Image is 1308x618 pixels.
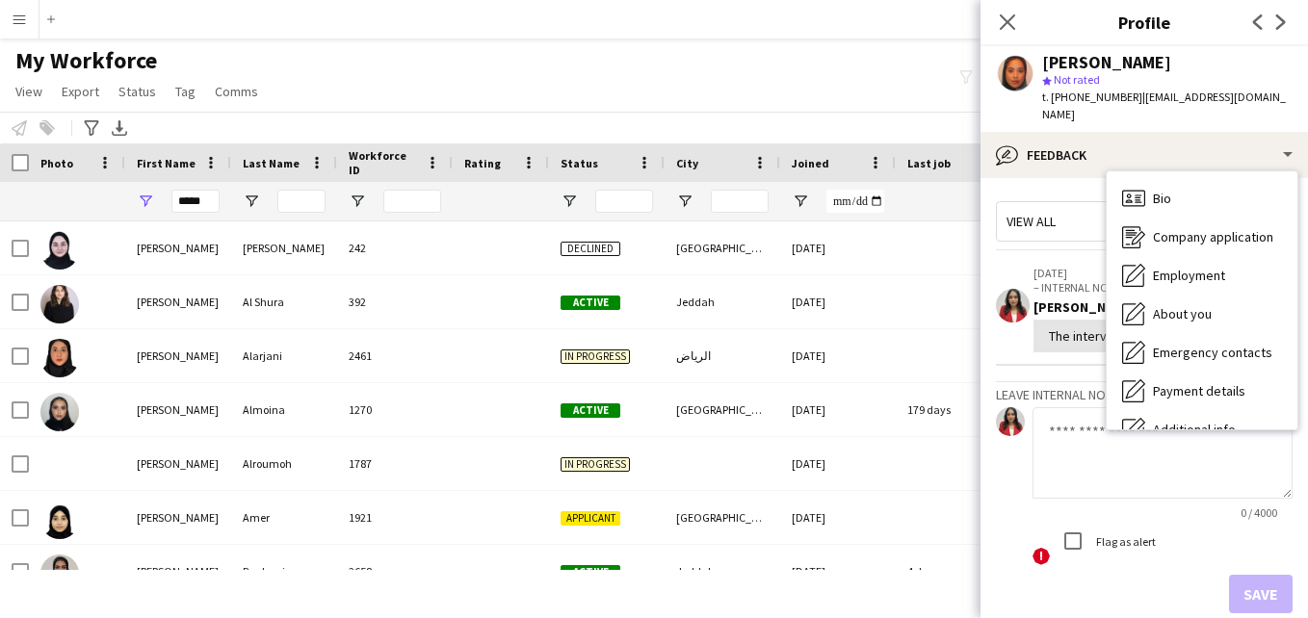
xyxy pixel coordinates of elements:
[780,437,896,490] div: [DATE]
[231,437,337,490] div: Alroumoh
[711,190,769,213] input: City Filter Input
[676,156,698,170] span: City
[676,193,693,210] button: Open Filter Menu
[40,501,79,539] img: Sarah Amer
[108,116,131,140] app-action-btn: Export XLSX
[780,545,896,598] div: [DATE]
[1107,295,1297,333] div: About you
[1007,213,1056,230] span: View all
[137,156,196,170] span: First Name
[780,383,896,436] div: [DATE]
[337,221,453,274] div: 242
[1042,54,1171,71] div: [PERSON_NAME]
[337,491,453,544] div: 1921
[665,383,780,436] div: [GEOGRAPHIC_DATA]
[561,193,578,210] button: Open Filter Menu
[1107,179,1297,218] div: Bio
[349,148,418,177] span: Workforce ID
[561,296,620,310] span: Active
[277,190,326,213] input: Last Name Filter Input
[780,275,896,328] div: [DATE]
[118,83,156,100] span: Status
[1153,344,1272,361] span: Emergency contacts
[464,156,501,170] span: Rating
[1107,256,1297,295] div: Employment
[1153,382,1245,399] span: Payment details
[792,156,829,170] span: Joined
[111,79,164,104] a: Status
[981,132,1308,178] div: Feedback
[40,339,79,377] img: Sarah Alarjani
[561,403,620,418] span: Active
[337,275,453,328] div: 392
[125,545,231,598] div: [PERSON_NAME]
[896,545,1011,598] div: 4 days
[80,116,103,140] app-action-btn: Advanced filters
[62,83,99,100] span: Export
[171,190,220,213] input: First Name Filter Input
[665,329,780,382] div: الرياض
[207,79,266,104] a: Comms
[780,329,896,382] div: [DATE]
[1153,190,1171,207] span: Bio
[40,554,79,593] img: Sarah Baghanim
[780,221,896,274] div: [DATE]
[1033,280,1216,295] p: – INTERNAL NOTE
[1033,298,1293,316] div: [PERSON_NAME]
[907,156,951,170] span: Last job
[665,491,780,544] div: [GEOGRAPHIC_DATA]
[243,156,300,170] span: Last Name
[1033,548,1050,565] span: !
[125,383,231,436] div: [PERSON_NAME]
[1042,90,1142,104] span: t. [PHONE_NUMBER]
[8,79,50,104] a: View
[231,221,337,274] div: [PERSON_NAME]
[1107,333,1297,372] div: Emergency contacts
[15,83,42,100] span: View
[561,349,630,364] span: In progress
[337,383,453,436] div: 1270
[168,79,203,104] a: Tag
[40,393,79,431] img: Sarah Almoina
[175,83,196,100] span: Tag
[665,545,780,598] div: Jeddah
[40,231,79,270] img: Sarah Al Farah
[1049,327,1277,345] div: The interview link has been sent
[981,10,1308,35] h3: Profile
[826,190,884,213] input: Joined Filter Input
[1225,505,1293,520] span: 0 / 4000
[337,329,453,382] div: 2461
[1054,72,1100,87] span: Not rated
[231,491,337,544] div: Amer
[231,329,337,382] div: Alarjani
[665,275,780,328] div: Jeddah
[792,193,809,210] button: Open Filter Menu
[595,190,653,213] input: Status Filter Input
[1107,372,1297,410] div: Payment details
[561,565,620,579] span: Active
[665,221,780,274] div: [GEOGRAPHIC_DATA]
[1042,90,1286,121] span: | [EMAIL_ADDRESS][DOMAIN_NAME]
[231,545,337,598] div: Baghanim
[996,386,1293,403] h3: Leave internal note
[125,275,231,328] div: [PERSON_NAME]
[383,190,441,213] input: Workforce ID Filter Input
[1153,228,1273,245] span: Company application
[561,511,620,526] span: Applicant
[231,275,337,328] div: Al Shura
[54,79,107,104] a: Export
[243,193,260,210] button: Open Filter Menu
[40,156,73,170] span: Photo
[780,491,896,544] div: [DATE]
[337,545,453,598] div: 2658
[561,242,620,256] span: Declined
[337,437,453,490] div: 1787
[125,221,231,274] div: [PERSON_NAME]
[1033,266,1216,280] p: [DATE]
[137,193,154,210] button: Open Filter Menu
[125,437,231,490] div: [PERSON_NAME]
[231,383,337,436] div: Almoina
[215,83,258,100] span: Comms
[15,46,157,75] span: My Workforce
[1107,218,1297,256] div: Company application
